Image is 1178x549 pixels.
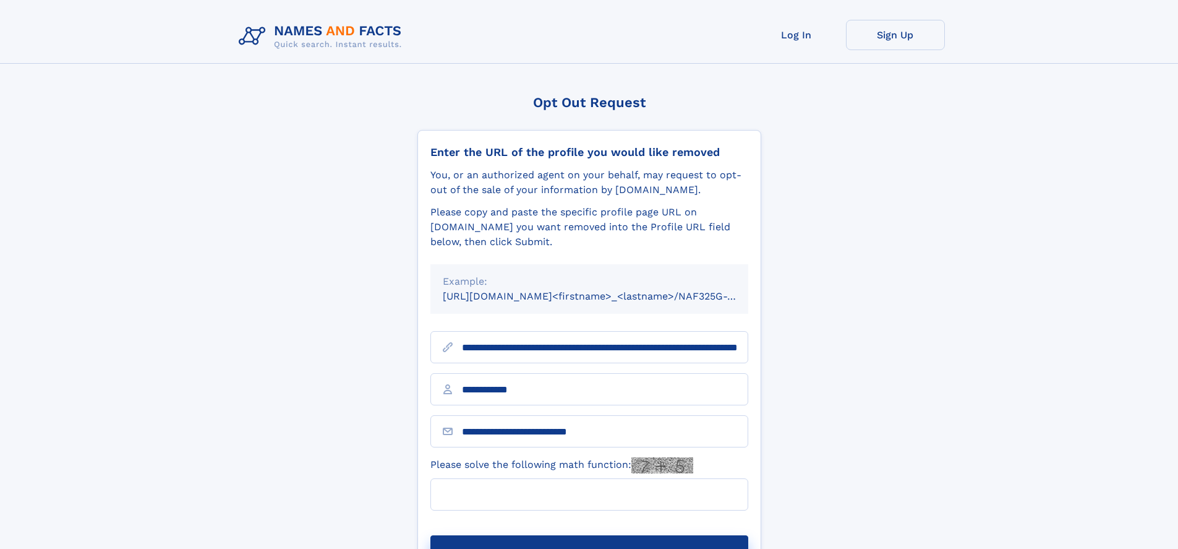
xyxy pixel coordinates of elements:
a: Sign Up [846,20,945,50]
div: Opt Out Request [417,95,761,110]
div: Example: [443,274,736,289]
div: Enter the URL of the profile you would like removed [430,145,748,159]
small: [URL][DOMAIN_NAME]<firstname>_<lastname>/NAF325G-xxxxxxxx [443,290,772,302]
img: Logo Names and Facts [234,20,412,53]
a: Log In [747,20,846,50]
div: Please copy and paste the specific profile page URL on [DOMAIN_NAME] you want removed into the Pr... [430,205,748,249]
div: You, or an authorized agent on your behalf, may request to opt-out of the sale of your informatio... [430,168,748,197]
label: Please solve the following math function: [430,457,693,473]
